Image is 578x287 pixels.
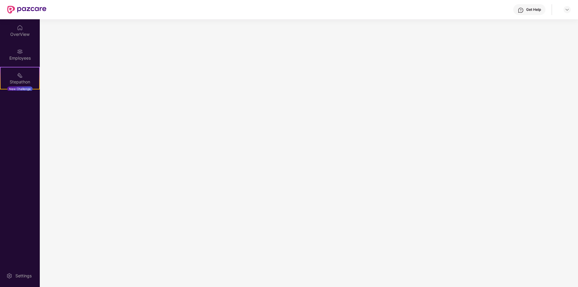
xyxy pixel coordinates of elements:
img: svg+xml;base64,PHN2ZyBpZD0iU2V0dGluZy0yMHgyMCIgeG1sbnM9Imh0dHA6Ly93d3cudzMub3JnLzIwMDAvc3ZnIiB3aW... [6,273,12,279]
img: svg+xml;base64,PHN2ZyBpZD0iRHJvcGRvd24tMzJ4MzIiIHhtbG5zPSJodHRwOi8vd3d3LnczLm9yZy8yMDAwL3N2ZyIgd2... [565,7,570,12]
img: svg+xml;base64,PHN2ZyBpZD0iRW1wbG95ZWVzIiB4bWxucz0iaHR0cDovL3d3dy53My5vcmcvMjAwMC9zdmciIHdpZHRoPS... [17,48,23,55]
img: svg+xml;base64,PHN2ZyB4bWxucz0iaHR0cDovL3d3dy53My5vcmcvMjAwMC9zdmciIHdpZHRoPSIyMSIgaGVpZ2h0PSIyMC... [17,72,23,78]
img: svg+xml;base64,PHN2ZyBpZD0iSG9tZSIgeG1sbnM9Imh0dHA6Ly93d3cudzMub3JnLzIwMDAvc3ZnIiB3aWR0aD0iMjAiIG... [17,25,23,31]
div: Stepathon [1,79,39,85]
div: New Challenge [7,86,33,91]
img: New Pazcare Logo [7,6,46,14]
img: svg+xml;base64,PHN2ZyBpZD0iSGVscC0zMngzMiIgeG1sbnM9Imh0dHA6Ly93d3cudzMub3JnLzIwMDAvc3ZnIiB3aWR0aD... [518,7,524,13]
div: Settings [14,273,33,279]
div: Get Help [526,7,541,12]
